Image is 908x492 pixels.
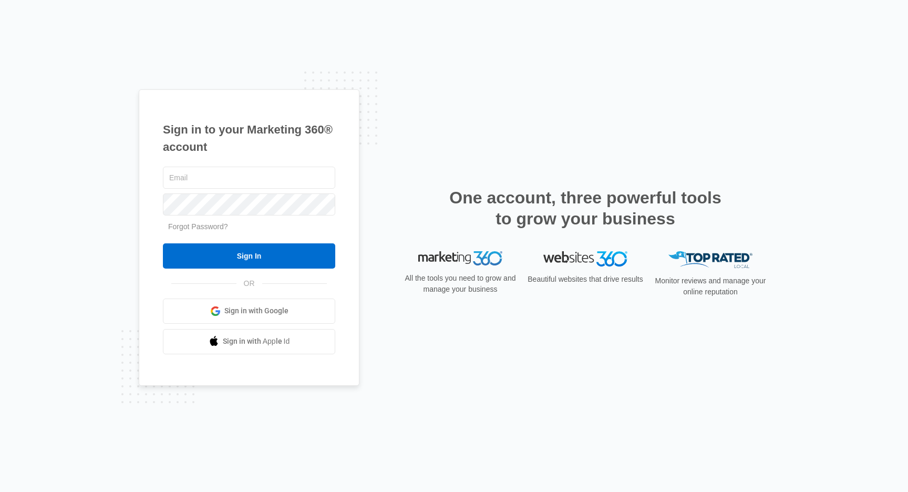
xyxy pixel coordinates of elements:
img: Websites 360 [543,251,627,266]
p: Monitor reviews and manage your online reputation [652,275,769,298]
input: Sign In [163,243,335,269]
span: OR [236,278,262,289]
a: Forgot Password? [168,222,228,231]
a: Sign in with Google [163,299,335,324]
input: Email [163,167,335,189]
img: Marketing 360 [418,251,502,266]
span: Sign in with Google [224,305,288,316]
p: Beautiful websites that drive results [527,274,644,285]
span: Sign in with Apple Id [223,336,290,347]
a: Sign in with Apple Id [163,329,335,354]
h2: One account, three powerful tools to grow your business [446,187,725,229]
p: All the tools you need to grow and manage your business [401,273,519,295]
img: Top Rated Local [668,251,752,269]
h1: Sign in to your Marketing 360® account [163,121,335,156]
